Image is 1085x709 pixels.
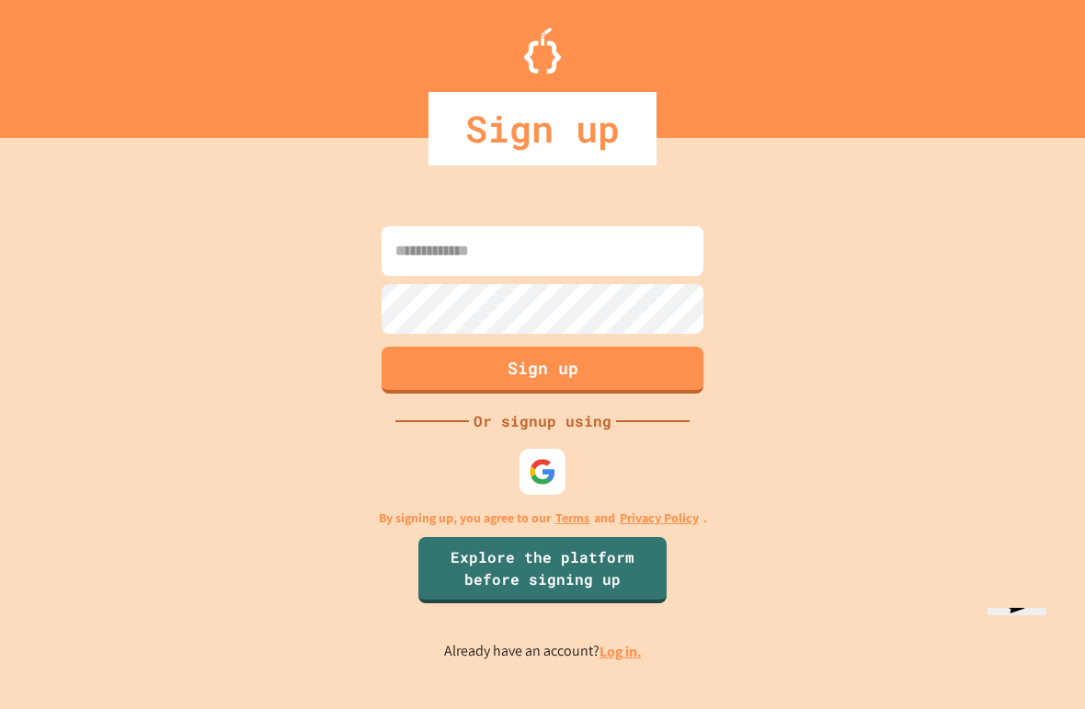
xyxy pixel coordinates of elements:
[524,28,561,74] img: Logo.svg
[980,608,1069,693] iframe: chat widget
[529,458,556,486] img: google-icon.svg
[418,537,667,603] a: Explore the platform before signing up
[428,92,657,166] div: Sign up
[620,509,699,528] a: Privacy Policy
[555,509,589,528] a: Terms
[444,640,642,663] p: Already have an account?
[379,509,707,528] p: By signing up, you agree to our and .
[600,642,642,661] a: Log in.
[382,347,703,394] button: Sign up
[469,410,616,432] div: Or signup using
